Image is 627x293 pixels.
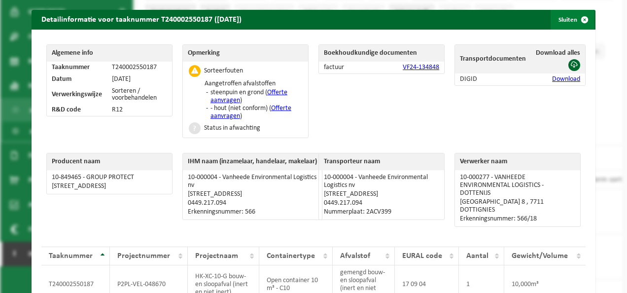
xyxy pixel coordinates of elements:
td: Datum [47,73,107,85]
span: EURAL code [402,252,442,260]
p: [STREET_ADDRESS] [188,190,317,198]
th: Verwerker naam [455,153,580,170]
a: Offerte aanvragen [210,105,291,120]
th: Transporteur naam [319,153,444,170]
p: [STREET_ADDRESS] [52,183,167,190]
p: Erkenningsnummer: 566/18 [460,215,575,223]
p: 10-000277 - VANHEEDE ENVIRONMENTAL LOGISTICS - DOTTENIJS [460,174,575,197]
span: Taaknummer [49,252,93,260]
td: Sorteren / voorbehandelen [107,85,172,104]
h2: Detailinformatie voor taaknummer T240002550187 ([DATE]) [32,10,251,29]
div: Status in afwachting [204,125,260,132]
th: IHM naam (inzamelaar, handelaar, makelaar) [183,153,322,170]
td: Taaknummer [47,62,107,73]
th: Transportdocumenten [455,45,531,73]
td: factuur [319,62,368,73]
p: Aangetroffen afvalstoffen [205,80,302,88]
p: 10-000004 - Vanheede Environmental Logistics nv [324,174,439,189]
div: Sorteerfouten [204,68,243,74]
td: T240002550187 [107,62,172,73]
span: Download alles [536,49,580,57]
a: VF24-134848 [403,64,439,71]
span: Projectnummer [117,252,170,260]
p: 10-849465 - GROUP PROTECT [52,174,167,182]
span: Afvalstof [340,252,370,260]
p: [STREET_ADDRESS] [324,190,439,198]
td: DIGID [455,73,531,85]
p: Nummerplaat: 2ACV399 [324,208,439,216]
td: Verwerkingswijze [47,85,107,104]
p: 0449.217.094 [188,199,317,207]
a: Offerte aanvragen [210,89,287,104]
li: steenpuin en grond ( ) [208,89,302,105]
span: Containertype [267,252,315,260]
a: Download [552,75,580,83]
p: 10-000004 - Vanheede Environmental Logistics nv [188,174,317,189]
p: Erkenningsnummer: 566 [188,208,317,216]
th: Producent naam [47,153,172,170]
td: R&D code [47,104,107,116]
td: [DATE] [107,73,172,85]
span: Projectnaam [195,252,238,260]
p: 0449.217.094 [324,199,439,207]
td: R12 [107,104,172,116]
th: Algemene info [47,45,172,62]
button: Sluiten [551,10,594,30]
th: Opmerking [183,45,308,62]
p: [GEOGRAPHIC_DATA] 8 , 7711 DOTTIGNIES [460,198,575,214]
th: Boekhoudkundige documenten [319,45,444,62]
span: Aantal [466,252,488,260]
li: - hout (niet conform) ( ) [208,105,302,120]
span: Gewicht/Volume [512,252,568,260]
